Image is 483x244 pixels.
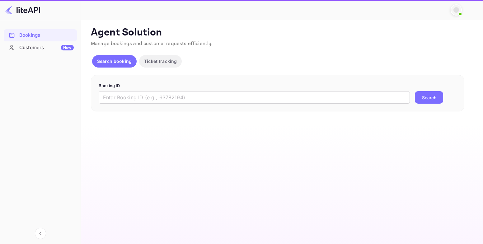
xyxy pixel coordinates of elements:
span: Manage bookings and customer requests efficiently. [91,40,213,47]
a: CustomersNew [4,42,77,53]
div: Bookings [19,32,74,39]
p: Booking ID [99,83,457,89]
button: Collapse navigation [35,228,46,239]
p: Search booking [97,58,132,64]
img: LiteAPI logo [5,5,40,15]
div: Customers [19,44,74,51]
div: CustomersNew [4,42,77,54]
p: Ticket tracking [144,58,177,64]
div: New [61,45,74,50]
p: Agent Solution [91,26,472,39]
a: Bookings [4,29,77,41]
input: Enter Booking ID (e.g., 63782194) [99,91,410,104]
button: Search [415,91,443,104]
